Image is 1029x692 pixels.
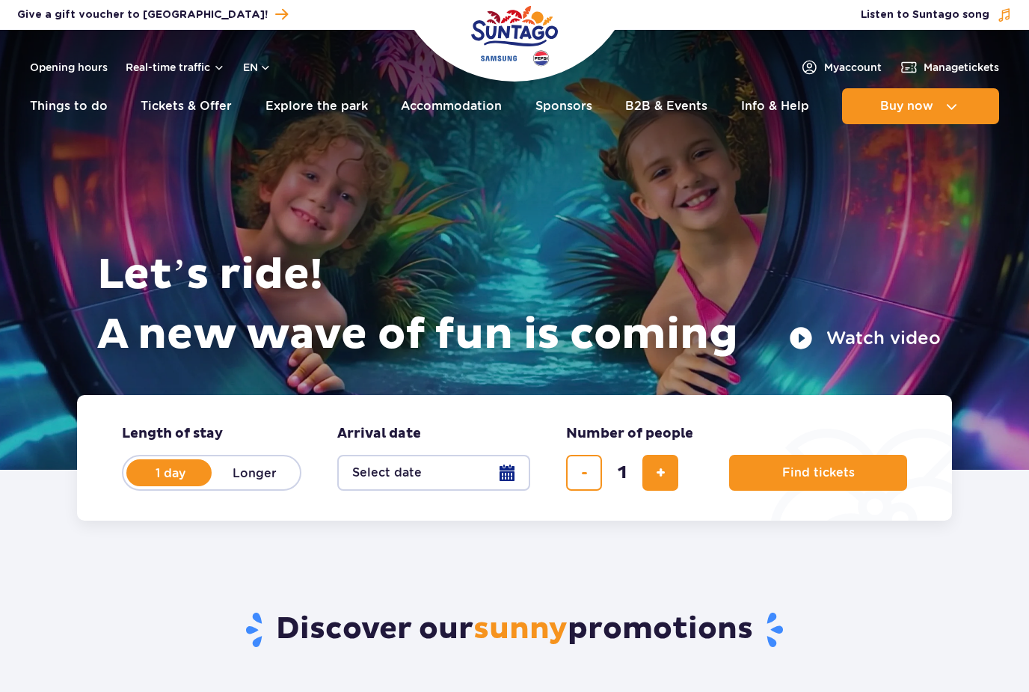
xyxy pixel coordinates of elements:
[17,7,268,22] span: Give a gift voucher to [GEOGRAPHIC_DATA]!
[842,88,999,124] button: Buy now
[337,455,530,491] button: Select date
[77,395,952,521] form: Planning your visit to Park of Poland
[141,88,232,124] a: Tickets & Offer
[604,455,640,491] input: number of tickets
[861,7,989,22] span: Listen to Suntago song
[566,425,693,443] span: Number of people
[880,99,933,113] span: Buy now
[800,58,882,76] a: Myaccount
[212,457,297,489] label: Longer
[861,7,1012,22] button: Listen to Suntago song
[30,60,108,75] a: Opening hours
[30,88,108,124] a: Things to do
[789,326,941,350] button: Watch video
[77,610,953,649] h2: Discover our promotions
[642,455,678,491] button: add ticket
[900,58,999,76] a: Managetickets
[243,60,271,75] button: en
[265,88,368,124] a: Explore the park
[824,60,882,75] span: My account
[128,457,213,489] label: 1 day
[473,610,568,648] span: sunny
[17,4,288,25] a: Give a gift voucher to [GEOGRAPHIC_DATA]!
[741,88,809,124] a: Info & Help
[566,455,602,491] button: remove ticket
[924,60,999,75] span: Manage tickets
[729,455,907,491] button: Find tickets
[625,88,707,124] a: B2B & Events
[126,61,225,73] button: Real-time traffic
[782,466,855,480] span: Find tickets
[122,425,223,443] span: Length of stay
[337,425,421,443] span: Arrival date
[535,88,592,124] a: Sponsors
[97,245,941,365] h1: Let’s ride! A new wave of fun is coming
[401,88,502,124] a: Accommodation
